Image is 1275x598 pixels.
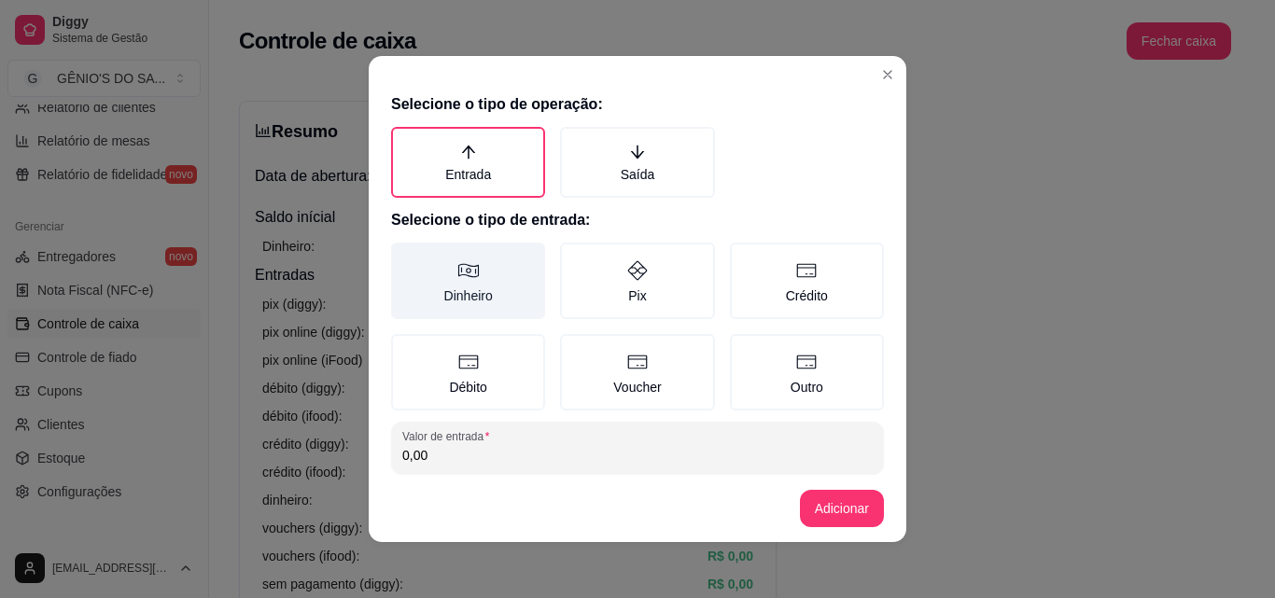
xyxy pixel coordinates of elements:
label: Débito [391,334,545,410]
input: Valor de entrada [402,446,873,465]
span: arrow-down [629,144,646,160]
button: Adicionar [800,490,884,527]
label: Voucher [560,334,714,410]
label: Outro [730,334,884,410]
label: Pix [560,243,714,319]
label: Entrada [391,127,545,198]
label: Crédito [730,243,884,319]
span: arrow-up [460,144,477,160]
h2: Selecione o tipo de operação: [391,93,884,116]
h2: Selecione o tipo de entrada: [391,209,884,231]
label: Valor de entrada [402,428,496,444]
button: Close [873,60,903,90]
label: Dinheiro [391,243,545,319]
label: Saída [560,127,714,198]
